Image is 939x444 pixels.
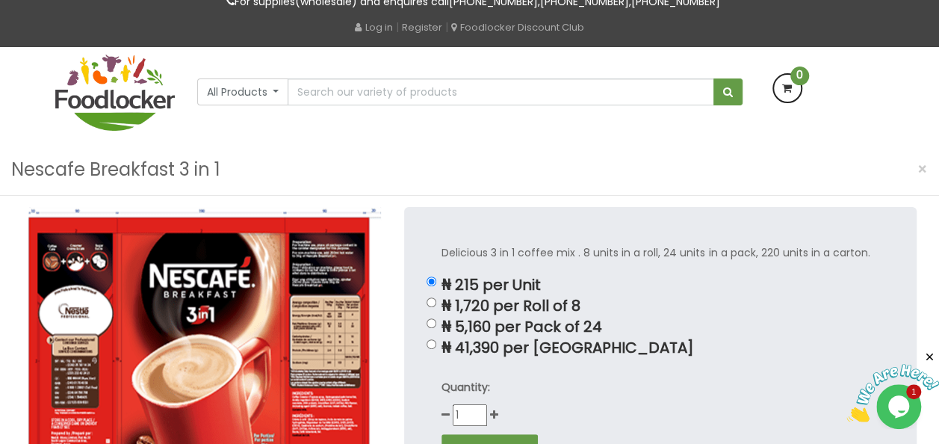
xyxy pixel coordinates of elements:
strong: Quantity: [441,380,490,395]
p: ₦ 41,390 per [GEOGRAPHIC_DATA] [441,339,879,357]
a: Log in [355,20,393,34]
p: ₦ 5,160 per Pack of 24 [441,318,879,336]
input: ₦ 215 per Unit [427,277,436,286]
span: × [917,158,928,180]
input: ₦ 41,390 per [GEOGRAPHIC_DATA] [427,339,436,349]
span: 0 [790,67,809,85]
span: | [396,19,399,34]
a: Register [402,20,442,34]
img: FoodLocker [55,55,175,131]
p: ₦ 215 per Unit [441,277,879,294]
a: Foodlocker Discount Club [451,20,584,34]
input: ₦ 5,160 per Pack of 24 [427,318,436,328]
iframe: chat widget [846,351,939,422]
input: ₦ 1,720 per Roll of 8 [427,297,436,307]
p: ₦ 1,720 per Roll of 8 [441,297,879,315]
p: Delicious 3 in 1 coffee mix . 8 units in a roll, 24 units in a pack, 220 units in a carton. [441,244,879,262]
h3: Nescafe Breakfast 3 in 1 [11,155,220,184]
input: Search our variety of products [288,78,713,105]
button: All Products [197,78,289,105]
button: Close [910,154,935,185]
span: | [445,19,448,34]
